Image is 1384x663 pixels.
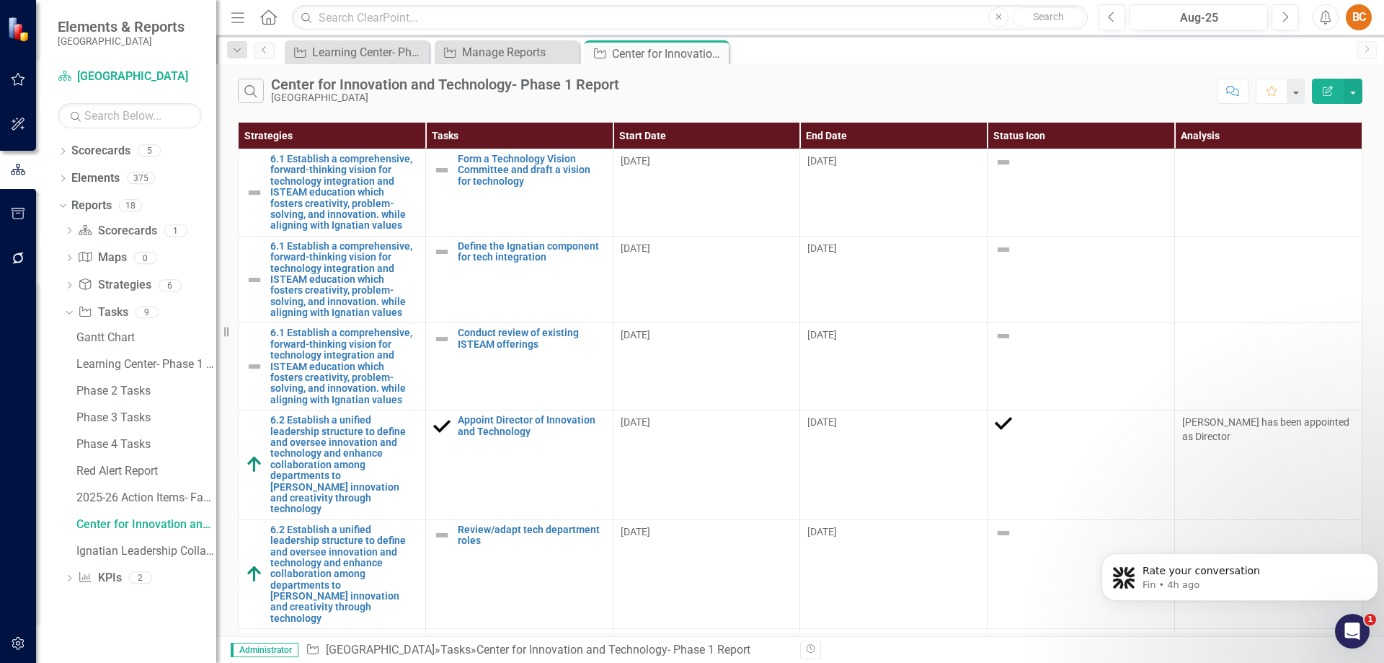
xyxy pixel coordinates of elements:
input: Search Below... [58,103,202,128]
td: Double-Click to Edit [800,236,988,323]
td: Double-Click to Edit Right Click for Context Menu [239,323,426,410]
a: Tasks [440,643,471,657]
td: Double-Click to Edit [613,519,800,629]
div: 5 [138,145,161,157]
img: ClearPoint Strategy [6,15,33,42]
td: Double-Click to Edit [1175,236,1362,323]
a: Form a Technology Vision Committee and draft a vision for technology [458,154,605,187]
td: Double-Click to Edit [988,410,1175,520]
div: Center for Innovation and Technology- Phase 1 Report [76,518,216,531]
a: Strategies [78,277,151,294]
td: Double-Click to Edit [613,410,800,520]
img: Above Goal [246,566,263,583]
a: Scorecards [78,223,156,240]
a: Elements [71,170,120,187]
a: Scorecards [71,143,130,159]
img: Completed [433,418,451,435]
a: Learning Center- Phase 1 Report [288,43,425,61]
a: Gantt Chart [73,326,216,349]
a: 6.1 Establish a comprehensive, forward-thinking vision for technology integration and ISTEAM educ... [270,241,418,319]
a: Phase 3 Tasks [73,406,216,429]
span: Elements & Reports [58,18,185,35]
a: Appoint Director of Innovation and Technology [458,415,605,437]
img: Not Defined [995,328,1012,345]
div: [GEOGRAPHIC_DATA] [271,92,619,103]
div: Center for Innovation and Technology- Phase 1 Report [476,643,750,657]
td: Double-Click to Edit [1175,519,1362,629]
a: Center for Innovation and Technology- Phase 1 Report [73,513,216,536]
img: Not Defined [433,162,451,179]
td: Double-Click to Edit [1175,323,1362,410]
div: Phase 2 Tasks [76,385,216,398]
a: Manage Reports [438,43,575,61]
td: Double-Click to Edit [1175,410,1362,520]
img: Not Defined [433,330,451,348]
input: Search ClearPoint... [292,5,1088,30]
span: [DATE] [807,416,837,428]
td: Double-Click to Edit [613,323,800,410]
div: Red Alert Report [76,465,216,478]
div: 18 [119,199,142,211]
td: Double-Click to Edit [800,410,988,520]
div: 0 [134,252,157,264]
td: Double-Click to Edit [988,236,1175,323]
a: Red Alert Report [73,460,216,483]
span: 1 [1365,614,1376,625]
a: 2025-26 Action Items- Faculty/Staff [73,486,216,509]
div: 2025-26 Action Items- Faculty/Staff [76,491,216,504]
div: Gantt Chart [76,331,216,344]
div: Learning Center- Phase 1 Report [76,358,216,371]
td: Double-Click to Edit [988,323,1175,410]
span: [DATE] [621,416,650,428]
td: Double-Click to Edit Right Click for Context Menu [425,410,613,520]
span: [DATE] [621,329,650,341]
a: 6.1 Establish a comprehensive, forward-thinking vision for technology integration and ISTEAM educ... [270,154,418,232]
div: BC [1346,4,1372,30]
button: Search [1012,7,1084,27]
td: Double-Click to Edit [800,149,988,237]
td: Double-Click to Edit [613,236,800,323]
a: Phase 2 Tasks [73,379,216,403]
a: 6.1 Establish a comprehensive, forward-thinking vision for technology integration and ISTEAM educ... [270,328,418,405]
a: Conduct review of existing ISTEAM offerings [458,328,605,350]
td: Double-Click to Edit Right Click for Context Menu [239,410,426,520]
span: Administrator [231,643,298,657]
a: Maps [78,250,126,266]
span: [DATE] [807,242,837,254]
td: Double-Click to Edit [800,323,988,410]
img: Not Defined [995,524,1012,542]
div: 1 [164,224,187,237]
div: 9 [136,307,159,319]
a: Review/adapt tech department roles [458,524,605,547]
p: [PERSON_NAME] has been appointed as Director [1182,415,1354,444]
td: Double-Click to Edit Right Click for Context Menu [425,519,613,629]
div: Learning Center- Phase 1 Report [312,43,425,61]
a: 6.2 Establish a unified leadership structure to define and oversee innovation and technology and ... [270,415,418,515]
button: Aug-25 [1130,4,1268,30]
td: Double-Click to Edit Right Click for Context Menu [239,519,426,629]
div: Manage Reports [462,43,575,61]
img: Not Defined [995,154,1012,171]
span: [DATE] [621,526,650,537]
img: Not Defined [433,243,451,260]
span: [DATE] [807,155,837,167]
a: Reports [71,198,112,214]
td: Double-Click to Edit Right Click for Context Menu [425,236,613,323]
img: Not Defined [995,241,1012,258]
span: [DATE] [807,526,837,537]
img: Completed [995,415,1012,432]
td: Double-Click to Edit [800,519,988,629]
a: Phase 4 Tasks [73,433,216,456]
a: KPIs [78,570,121,587]
div: Center for Innovation and Technology- Phase 1 Report [612,45,725,63]
div: » » [306,642,789,659]
div: Ignatian Leadership Collaborative Phase 1 Report [76,545,216,558]
img: Not Defined [246,184,263,201]
div: 2 [129,572,152,584]
td: Double-Click to Edit [1175,149,1362,237]
img: Not Defined [246,271,263,289]
td: Double-Click to Edit [988,149,1175,237]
